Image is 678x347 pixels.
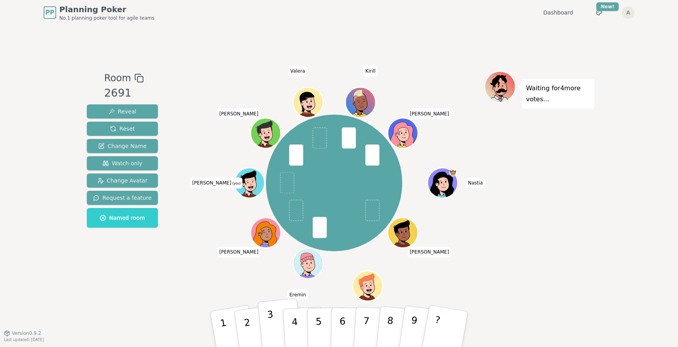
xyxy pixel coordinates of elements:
[408,247,451,258] span: Click to change your name
[592,5,606,20] button: New!
[622,6,634,19] button: A
[87,122,158,136] button: Reset
[59,15,154,21] span: No.1 planning poker tool for agile teams
[543,9,573,16] a: Dashboard
[363,66,377,77] span: Click to change your name
[98,142,147,150] span: Change Name
[526,83,590,105] p: Waiting for 4 more votes...
[103,159,143,167] span: Watch only
[104,71,131,85] span: Room
[87,139,158,153] button: Change Name
[108,108,136,115] span: Reveal
[4,330,41,336] button: Version0.9.2
[217,108,260,119] span: Click to change your name
[87,191,158,205] button: Request a feature
[45,8,54,17] span: PP
[100,214,145,222] span: Named room
[44,4,154,21] a: PPPlanning PokerNo.1 planning poker tool for agile teams
[12,330,41,336] span: Version 0.9.2
[288,66,307,77] span: Click to change your name
[231,182,241,185] span: (you)
[217,247,260,258] span: Click to change your name
[596,2,619,11] div: New!
[235,169,264,197] button: Click to change your avatar
[449,169,456,176] span: Nastia is the host
[87,104,158,119] button: Reveal
[190,177,242,188] span: Click to change your name
[93,194,152,202] span: Request a feature
[104,85,143,101] div: 2691
[59,4,154,15] span: Planning Poker
[97,177,148,184] span: Change Avatar
[87,173,158,188] button: Change Avatar
[288,289,308,300] span: Click to change your name
[4,338,44,342] span: Last updated: [DATE]
[87,208,158,228] button: Named room
[110,125,135,133] span: Reset
[408,108,451,119] span: Click to change your name
[87,156,158,170] button: Watch only
[466,177,485,188] span: Click to change your name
